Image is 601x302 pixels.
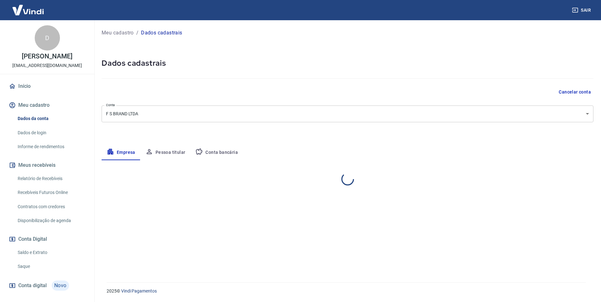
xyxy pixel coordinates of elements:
a: Dados da conta [15,112,87,125]
button: Cancelar conta [556,86,593,98]
a: Dados de login [15,126,87,139]
button: Meu cadastro [8,98,87,112]
button: Conta bancária [190,145,243,160]
a: Relatório de Recebíveis [15,172,87,185]
a: Informe de rendimentos [15,140,87,153]
div: F S BRAND LTDA [102,106,593,122]
a: Saque [15,260,87,273]
span: Novo [52,281,69,291]
p: / [136,29,138,37]
div: D [35,25,60,51]
img: Vindi [8,0,49,20]
a: Conta digitalNovo [8,278,87,293]
p: [PERSON_NAME] [22,53,72,60]
a: Disponibilização de agenda [15,214,87,227]
button: Pessoa titular [140,145,191,160]
a: Vindi Pagamentos [121,288,157,293]
button: Meus recebíveis [8,158,87,172]
a: Contratos com credores [15,200,87,213]
span: Conta digital [18,281,47,290]
button: Empresa [102,145,140,160]
a: Início [8,79,87,93]
button: Conta Digital [8,232,87,246]
a: Saldo e Extrato [15,246,87,259]
label: Conta [106,103,115,107]
h5: Dados cadastrais [102,58,593,68]
p: Dados cadastrais [141,29,182,37]
p: 2025 © [107,288,586,294]
p: [EMAIL_ADDRESS][DOMAIN_NAME] [12,62,82,69]
a: Recebíveis Futuros Online [15,186,87,199]
a: Meu cadastro [102,29,134,37]
button: Sair [571,4,593,16]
